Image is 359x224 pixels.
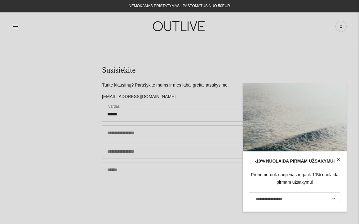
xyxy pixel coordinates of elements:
span: 0 [337,22,345,31]
a: 0 [335,20,347,33]
label: Vardas [107,103,121,110]
div: -10% NUOLAIDA PIRMAM UŽSAKYMUI [249,158,340,165]
p: [EMAIL_ADDRESS][DOMAIN_NAME] [102,93,257,101]
div: Prenumeruok naujienas ir gauk 10% nuolaidą pirmam užsakymui [249,171,340,186]
div: NEMOKAMAS PRISTATYMAS Į PAŠTOMATUS NUO 50EUR [129,2,230,10]
p: Turite klausimų? Parašykite mums ir mes labai greitai atsakysime. [102,82,257,89]
h1: Susisiekite [102,65,257,75]
img: OUTLIVE [141,16,218,37]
